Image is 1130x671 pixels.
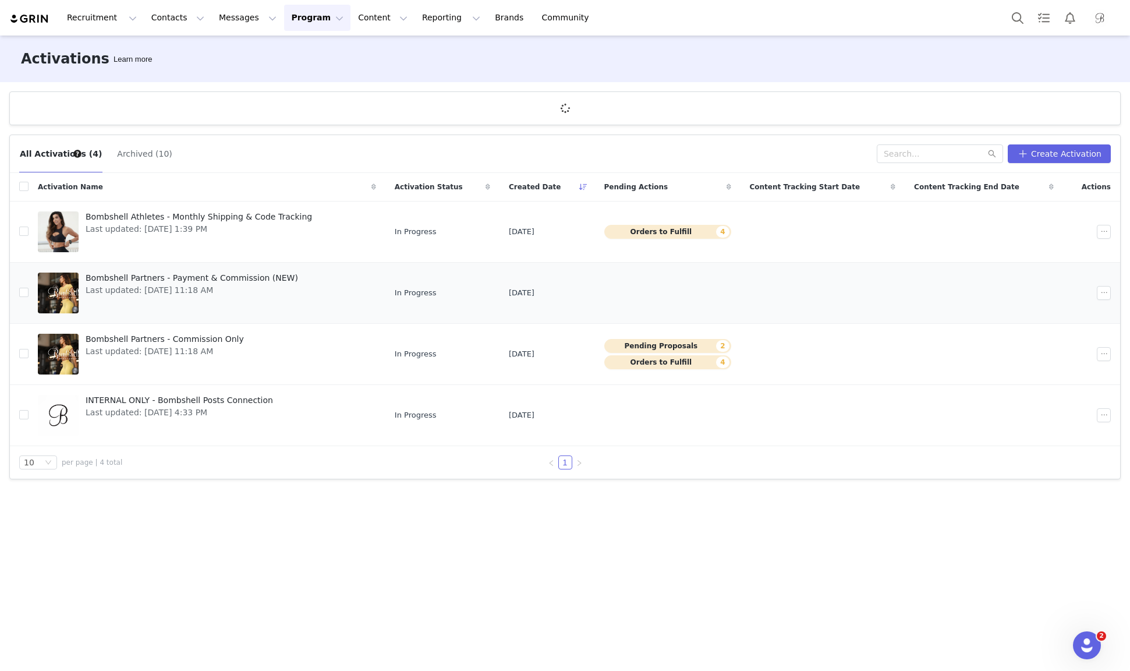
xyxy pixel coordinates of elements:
img: ed430834-0afb-4835-9c8f-03c24c0091c7.jpg [1090,9,1109,27]
button: Messages [212,5,284,31]
a: 1 [559,456,572,469]
a: Bombshell Partners - Payment & Commission (NEW)Last updated: [DATE] 11:18 AM [38,270,376,316]
span: Content Tracking End Date [914,182,1019,192]
button: Recruitment [60,5,144,31]
span: Created Date [509,182,561,192]
h3: Activations [21,48,109,69]
button: Search [1005,5,1030,31]
div: Tooltip anchor [72,149,83,159]
span: [DATE] [509,226,534,238]
span: Content Tracking Start Date [750,182,860,192]
img: grin logo [9,13,50,24]
button: Orders to Fulfill4 [604,355,731,369]
button: Pending Proposals2 [604,339,731,353]
a: Tasks [1031,5,1057,31]
i: icon: right [576,460,583,467]
span: Bombshell Partners - Payment & Commission (NEW) [86,272,298,284]
input: Search... [877,144,1003,163]
span: 2 [1097,631,1106,641]
button: Reporting [415,5,487,31]
span: In Progress [395,348,437,360]
div: 10 [24,456,34,469]
li: Previous Page [544,455,558,469]
span: Last updated: [DATE] 1:39 PM [86,223,312,235]
i: icon: search [988,150,996,158]
span: Pending Actions [604,182,668,192]
div: Actions [1063,175,1120,199]
a: Community [535,5,601,31]
span: Activation Status [395,182,463,192]
a: INTERNAL ONLY - Bombshell Posts ConnectionLast updated: [DATE] 4:33 PM [38,392,376,439]
button: All Activations (4) [19,144,102,163]
button: Orders to Fulfill4 [604,225,731,239]
a: Bombshell Partners - Commission OnlyLast updated: [DATE] 11:18 AM [38,331,376,377]
button: Content [351,5,415,31]
span: Activation Name [38,182,103,192]
button: Program [284,5,350,31]
a: Bombshell Athletes - Monthly Shipping & Code TrackingLast updated: [DATE] 1:39 PM [38,209,376,255]
span: In Progress [395,226,437,238]
span: INTERNAL ONLY - Bombshell Posts Connection [86,394,273,407]
button: Contacts [144,5,211,31]
button: Archived (10) [116,144,172,163]
span: Last updated: [DATE] 11:18 AM [86,345,244,358]
span: [DATE] [509,287,534,299]
iframe: Intercom live chat [1073,631,1101,659]
span: Last updated: [DATE] 4:33 PM [86,407,273,419]
span: In Progress [395,409,437,421]
span: [DATE] [509,348,534,360]
li: Next Page [572,455,586,469]
a: Brands [488,5,534,31]
i: icon: left [548,460,555,467]
div: Tooltip anchor [111,54,154,65]
button: Create Activation [1008,144,1111,163]
button: Notifications [1057,5,1083,31]
span: [DATE] [509,409,534,421]
span: Bombshell Athletes - Monthly Shipping & Code Tracking [86,211,312,223]
span: In Progress [395,287,437,299]
span: Last updated: [DATE] 11:18 AM [86,284,298,296]
i: icon: down [45,459,52,467]
span: per page | 4 total [62,457,122,468]
button: Profile [1083,9,1121,27]
li: 1 [558,455,572,469]
span: Bombshell Partners - Commission Only [86,333,244,345]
